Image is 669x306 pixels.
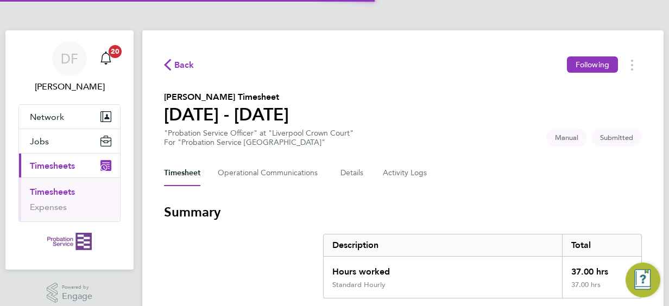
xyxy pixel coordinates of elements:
div: For "Probation Service [GEOGRAPHIC_DATA]" [164,138,354,147]
span: DF [61,52,78,66]
h2: [PERSON_NAME] Timesheet [164,91,289,104]
a: Expenses [30,202,67,212]
span: Engage [62,292,92,301]
span: Jobs [30,136,49,146]
img: probationservice-logo-retina.png [47,233,91,250]
button: Operational Communications [218,160,323,186]
a: 20 [95,41,117,76]
div: 37.00 hrs [562,280,641,298]
span: Powered by [62,283,92,292]
h1: [DATE] - [DATE] [164,104,289,125]
span: Debbie Farrell [18,80,121,93]
nav: Main navigation [5,30,134,270]
button: Timesheets Menu [622,56,642,73]
span: 20 [109,45,122,58]
div: "Probation Service Officer" at "Liverpool Crown Court" [164,129,354,147]
button: Jobs [19,129,120,153]
button: Engage Resource Center [626,263,660,297]
div: Standard Hourly [332,280,386,289]
button: Timesheet [164,160,200,186]
h3: Summary [164,203,642,221]
button: Network [19,105,120,129]
a: Go to home page [18,233,121,250]
button: Timesheets [19,154,120,177]
div: Summary [323,234,642,298]
div: Hours worked [324,257,562,280]
div: 37.00 hrs [562,257,641,280]
div: Total [562,234,641,256]
a: Timesheets [30,187,75,197]
span: This timesheet is Submitted. [591,129,642,146]
a: Powered byEngage [47,283,93,303]
button: Back [164,58,194,72]
button: Details [340,160,365,186]
div: Description [324,234,562,256]
span: Back [174,59,194,72]
span: Network [30,112,64,122]
span: This timesheet was manually created. [546,129,587,146]
button: Activity Logs [383,160,428,186]
span: Timesheets [30,161,75,171]
button: Following [567,56,618,73]
a: DF[PERSON_NAME] [18,41,121,93]
span: Following [576,60,609,69]
div: Timesheets [19,177,120,221]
